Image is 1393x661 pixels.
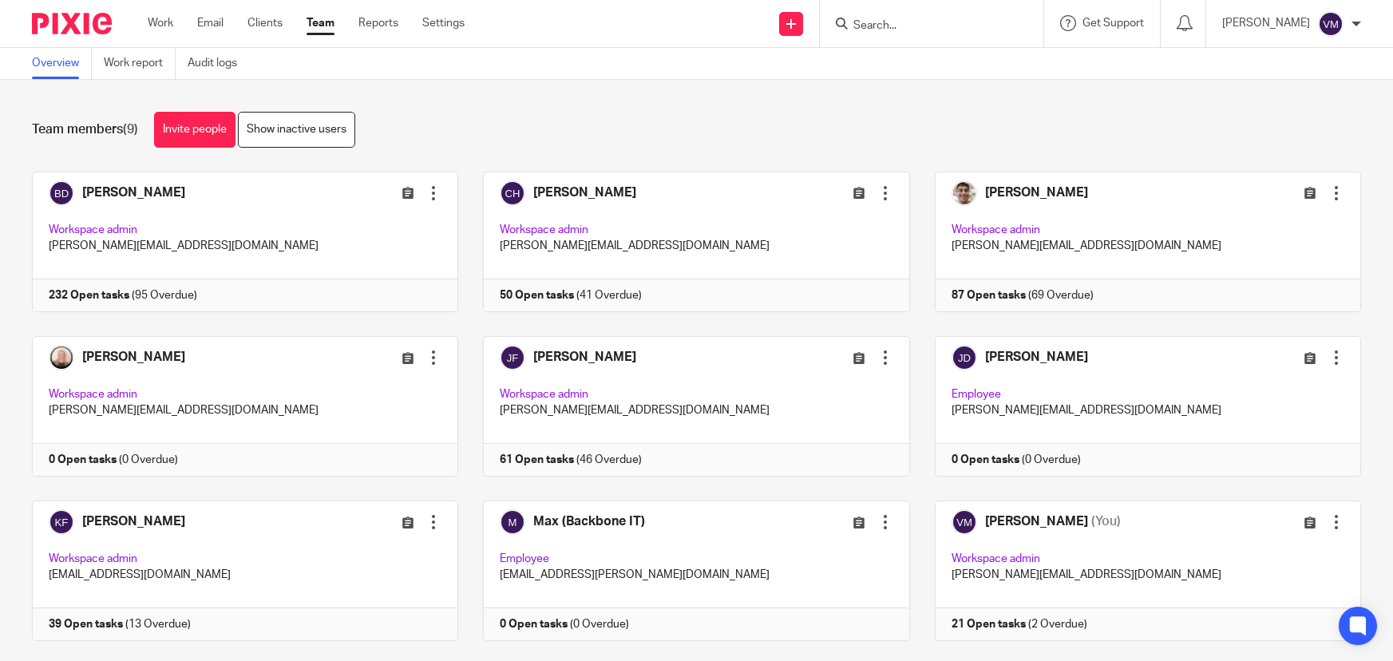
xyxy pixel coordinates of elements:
[307,15,334,31] a: Team
[852,19,995,34] input: Search
[197,15,224,31] a: Email
[238,112,355,148] a: Show inactive users
[188,48,249,79] a: Audit logs
[1222,15,1310,31] p: [PERSON_NAME]
[358,15,398,31] a: Reports
[154,112,235,148] a: Invite people
[104,48,176,79] a: Work report
[148,15,173,31] a: Work
[422,15,465,31] a: Settings
[32,13,112,34] img: Pixie
[123,123,138,136] span: (9)
[32,48,92,79] a: Overview
[1318,11,1344,37] img: svg%3E
[32,121,138,138] h1: Team members
[247,15,283,31] a: Clients
[1082,18,1144,29] span: Get Support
